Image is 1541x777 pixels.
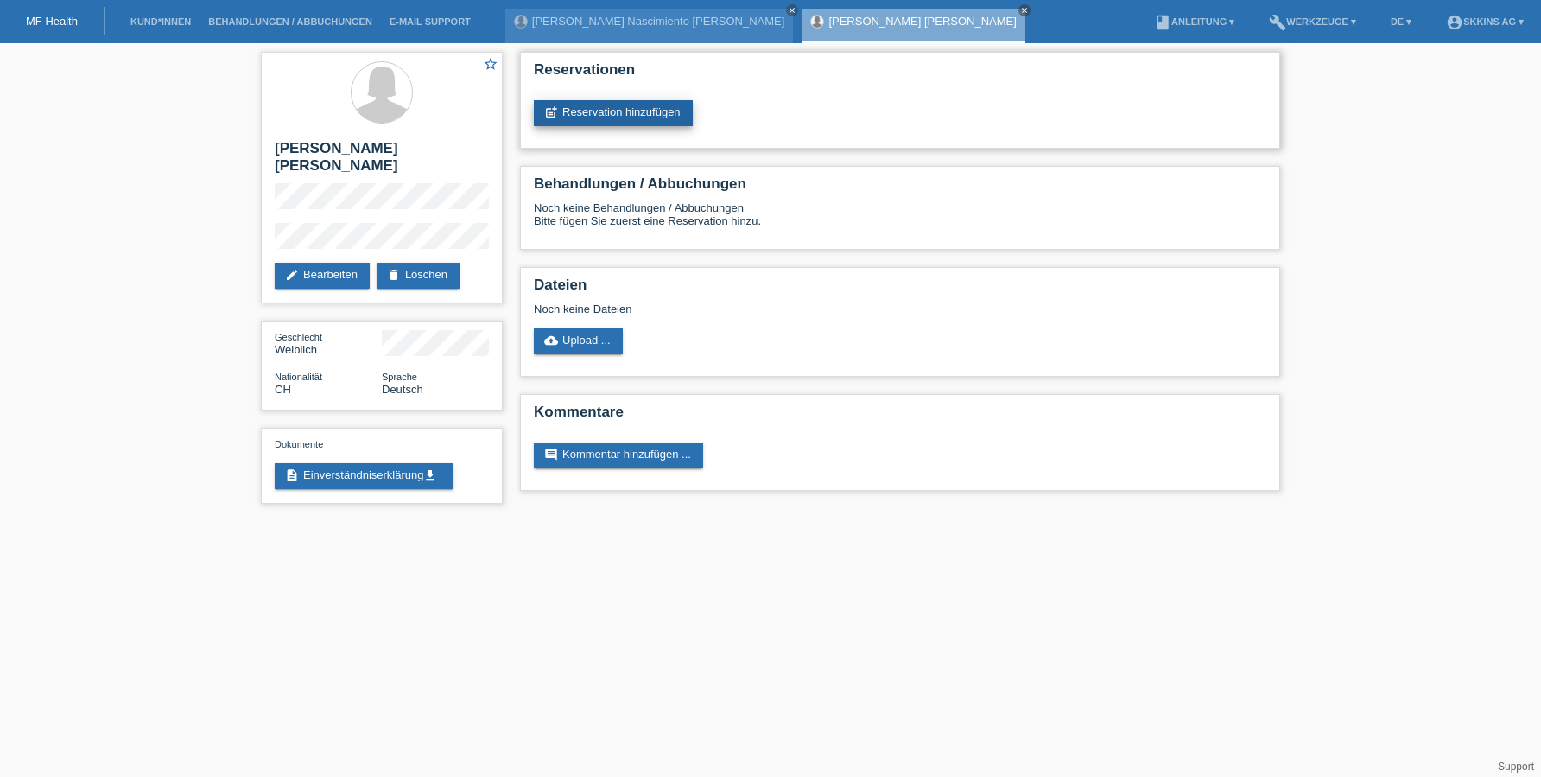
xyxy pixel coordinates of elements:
[483,56,498,74] a: star_border
[1018,4,1031,16] a: close
[1437,16,1532,27] a: account_circleSKKINS AG ▾
[275,332,322,342] span: Geschlecht
[275,439,323,449] span: Dokumente
[788,6,796,15] i: close
[122,16,200,27] a: Kund*innen
[544,448,558,462] i: comment
[382,372,417,382] span: Sprache
[275,140,489,183] h2: [PERSON_NAME] [PERSON_NAME]
[275,330,382,356] div: Weiblich
[534,175,1266,201] h2: Behandlungen / Abbuchungen
[534,61,1266,87] h2: Reservationen
[26,15,78,28] a: MF Health
[381,16,479,27] a: E-Mail Support
[534,303,1062,315] div: Noch keine Dateien
[275,383,291,396] span: Schweiz
[387,268,401,282] i: delete
[1446,14,1463,31] i: account_circle
[534,404,1266,430] h2: Kommentare
[534,100,693,126] a: post_addReservation hinzufügen
[544,334,558,347] i: cloud_upload
[532,15,785,28] a: [PERSON_NAME] Nascimiento [PERSON_NAME]
[1154,14,1171,31] i: book
[1260,16,1365,27] a: buildWerkzeuge ▾
[377,263,460,289] a: deleteLöschen
[544,105,558,119] i: post_add
[828,15,1016,28] a: [PERSON_NAME] [PERSON_NAME]
[275,372,322,382] span: Nationalität
[1269,14,1286,31] i: build
[285,468,299,482] i: description
[534,443,703,468] a: commentKommentar hinzufügen ...
[534,277,1266,303] h2: Dateien
[423,468,437,482] i: get_app
[786,4,798,16] a: close
[1145,16,1243,27] a: bookAnleitung ▾
[483,56,498,72] i: star_border
[1382,16,1420,27] a: DE ▾
[285,268,299,282] i: edit
[1020,6,1029,15] i: close
[200,16,381,27] a: Behandlungen / Abbuchungen
[275,263,370,289] a: editBearbeiten
[534,328,623,354] a: cloud_uploadUpload ...
[382,383,423,396] span: Deutsch
[1498,761,1534,773] a: Support
[534,201,1266,240] div: Noch keine Behandlungen / Abbuchungen Bitte fügen Sie zuerst eine Reservation hinzu.
[275,463,453,489] a: descriptionEinverständniserklärungget_app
